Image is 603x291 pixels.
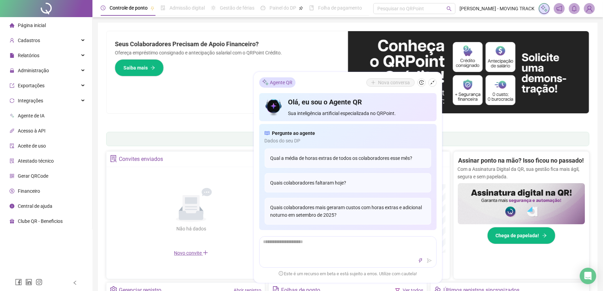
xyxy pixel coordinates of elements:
[265,129,269,137] span: read
[416,256,425,265] button: thunderbolt
[18,188,40,194] span: Financeiro
[174,250,208,256] span: Novo convite
[18,38,40,43] span: Cadastros
[299,6,303,10] span: pushpin
[18,23,46,28] span: Página inicial
[279,270,417,277] span: Este é um recurso em beta e está sujeito a erros. Utilize com cautela!
[73,280,77,285] span: left
[460,5,535,12] span: [PERSON_NAME] - MOVING TRACK
[160,225,223,232] div: Não há dados
[150,65,155,70] span: arrow-right
[540,5,548,12] img: sparkle-icon.fc2bf0ac1784a2077858766a79e2daf3.svg
[10,53,14,58] span: file
[10,143,14,148] span: audit
[10,174,14,178] span: qrcode
[110,155,117,162] span: solution
[36,279,42,286] span: instagram
[265,173,431,192] div: Quais colaboradores faltaram hoje?
[203,250,208,255] span: plus
[10,68,14,73] span: lock
[447,6,452,11] span: search
[269,5,296,11] span: Painel do DP
[318,5,362,11] span: Folha de pagamento
[18,158,54,164] span: Atestado técnico
[288,110,431,117] span: Sua inteligência artificial especializada no QRPoint.
[10,204,14,208] span: info-circle
[115,49,340,56] p: Ofereça empréstimo consignado e antecipação salarial com o QRPoint Crédito.
[279,271,283,276] span: exclamation-circle
[496,232,539,239] span: Chega de papelada!
[110,5,148,11] span: Controle de ponto
[272,129,315,137] span: Pergunte ao agente
[10,23,14,28] span: home
[18,68,49,73] span: Administração
[261,5,265,10] span: dashboard
[366,78,415,87] button: Nova conversa
[101,5,105,10] span: clock-circle
[119,153,163,165] div: Convites enviados
[161,5,165,10] span: file-done
[10,189,14,193] span: dollar
[150,6,154,10] span: pushpin
[430,80,435,85] span: shrink
[10,159,14,163] span: solution
[458,183,585,224] img: banner%2F02c71560-61a6-44d4-94b9-c8ab97240462.png
[348,31,589,113] img: banner%2F11e687cd-1386-4cbd-b13b-7bd81425532d.png
[211,5,216,10] span: sun
[487,227,555,244] button: Chega de papelada!
[169,5,205,11] span: Admissão digital
[18,53,39,58] span: Relatórios
[18,203,52,209] span: Central de ajuda
[265,97,283,117] img: icon
[556,5,562,12] span: notification
[265,149,431,168] div: Qual a média de horas extras de todos os colaboradores esse mês?
[15,279,22,286] span: facebook
[18,83,45,88] span: Exportações
[458,165,585,180] p: Com a Assinatura Digital da QR, sua gestão fica mais ágil, segura e sem papelada.
[18,98,43,103] span: Integrações
[10,38,14,43] span: user-add
[220,5,254,11] span: Gestão de férias
[288,97,431,107] h4: Olá, eu sou o Agente QR
[584,3,594,14] img: 18027
[542,233,547,238] span: arrow-right
[309,5,314,10] span: book
[18,113,45,118] span: Agente de IA
[25,279,32,286] span: linkedin
[571,5,577,12] span: bell
[10,219,14,224] span: gift
[18,218,63,224] span: Clube QR - Beneficios
[18,128,46,134] span: Acesso à API
[580,268,596,284] div: Open Intercom Messenger
[425,256,434,265] button: send
[18,143,46,149] span: Aceite de uso
[265,137,431,144] span: Dados do seu DP
[419,80,424,85] span: history
[18,173,48,179] span: Gerar QRCode
[10,98,14,103] span: sync
[259,77,296,88] div: Agente QR
[123,64,148,72] span: Saiba mais
[10,83,14,88] span: export
[10,128,14,133] span: api
[115,39,340,49] h2: Seus Colaboradores Precisam de Apoio Financeiro?
[265,198,431,225] div: Quais colaboradores mais geraram custos com horas extras e adicional noturno em setembro de 2025?
[115,59,164,76] button: Saiba mais
[418,258,423,263] span: thunderbolt
[458,156,584,165] h2: Assinar ponto na mão? Isso ficou no passado!
[262,79,269,86] img: sparkle-icon.fc2bf0ac1784a2077858766a79e2daf3.svg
